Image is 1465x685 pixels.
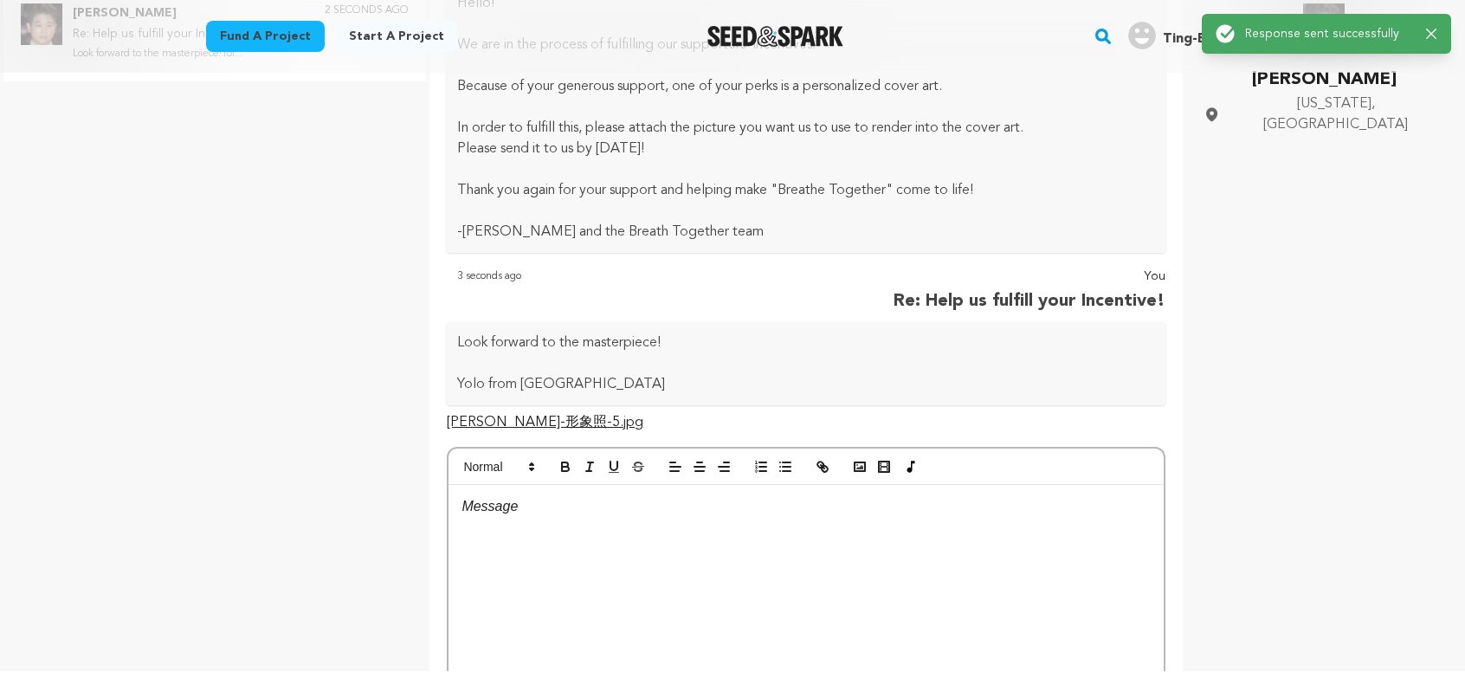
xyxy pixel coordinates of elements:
[206,21,325,52] a: Fund a project
[894,288,1165,315] p: Re: Help us fulfill your Incentive!
[1125,18,1259,49] a: Ting-En C.'s Profile
[1163,32,1231,46] span: Ting-En C.
[1204,66,1444,94] p: [PERSON_NAME]
[457,76,1155,97] p: Because of your generous support, one of your perks is a personalized cover art.
[457,267,521,315] p: 3 seconds ago
[447,416,643,430] a: [PERSON_NAME]-形象照-5.jpg
[1245,25,1412,42] p: Response sent successfully
[335,21,458,52] a: Start a project
[457,333,1155,353] p: Look forward to the masterpiece!
[1125,18,1259,55] span: Ting-En C.'s Profile
[457,222,1155,242] p: -[PERSON_NAME] and the Breath Together team
[1128,22,1231,49] div: Ting-En C.'s Profile
[707,26,843,47] a: Seed&Spark Homepage
[894,267,1165,288] p: You
[707,26,843,47] img: Seed&Spark Logo Dark Mode
[457,139,1155,159] p: Please send it to us by [DATE]!
[457,374,1155,395] p: Yolo from [GEOGRAPHIC_DATA]
[1128,22,1156,49] img: user.png
[457,118,1155,139] p: In order to fulfill this, please attach the picture you want us to use to render into the cover art.
[457,180,1155,201] p: Thank you again for your support and helping make "Breathe Together" come to life!
[1228,94,1444,135] span: [US_STATE], [GEOGRAPHIC_DATA]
